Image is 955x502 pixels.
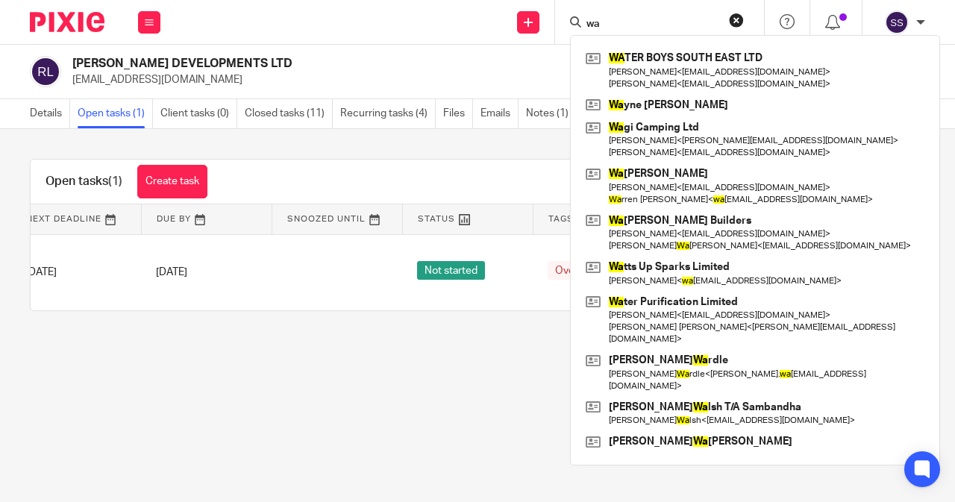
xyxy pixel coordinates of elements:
[418,215,455,223] span: Status
[108,175,122,187] span: (1)
[729,13,744,28] button: Clear
[156,267,187,277] span: [DATE]
[885,10,909,34] img: svg%3E
[245,99,333,128] a: Closed tasks (11)
[30,12,104,32] img: Pixie
[30,99,70,128] a: Details
[78,99,153,128] a: Open tasks (1)
[137,165,207,198] a: Create task
[480,99,519,128] a: Emails
[72,72,722,87] p: [EMAIL_ADDRESS][DOMAIN_NAME]
[548,215,574,223] span: Tags
[46,174,122,189] h1: Open tasks
[72,56,592,72] h2: [PERSON_NAME] DEVELOPMENTS LTD
[160,99,237,128] a: Client tasks (0)
[340,99,436,128] a: Recurring tasks (4)
[443,99,473,128] a: Files
[287,215,366,223] span: Snoozed Until
[417,261,485,280] span: Not started
[585,18,719,31] input: Search
[30,56,61,87] img: svg%3E
[548,261,604,280] span: Overdue
[526,99,577,128] a: Notes (1)
[10,234,141,310] td: [DATE]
